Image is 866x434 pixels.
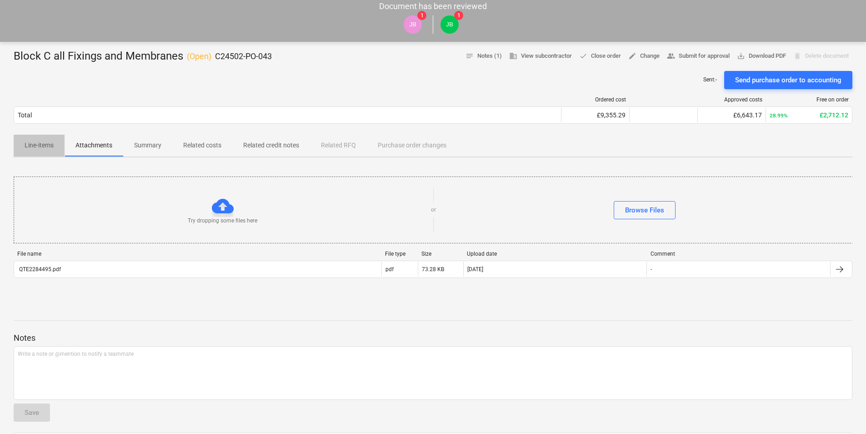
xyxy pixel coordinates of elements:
[379,1,487,12] p: Document has been reviewed
[409,21,416,28] span: JB
[18,111,32,119] div: Total
[466,52,474,60] span: notes
[183,141,221,150] p: Related costs
[385,266,394,273] div: pdf
[134,141,161,150] p: Summary
[18,266,61,273] div: QTE2284495.pdf
[701,111,762,119] div: £6,643.17
[735,74,841,86] div: Send purchase order to accounting
[651,266,652,273] div: -
[385,251,414,257] div: File type
[579,51,621,61] span: Close order
[770,96,849,103] div: Free on order
[625,204,664,216] div: Browse Files
[417,11,426,20] span: 1
[14,177,853,243] div: Try dropping some files hereorBrowse Files
[651,251,827,257] div: Comment
[25,141,54,150] p: Line-items
[431,206,436,214] p: or
[724,71,852,89] button: Send purchase order to accounting
[703,76,717,84] p: Sent : -
[733,49,790,63] button: Download PDF
[667,52,675,60] span: people_alt
[467,266,483,273] div: [DATE]
[770,112,788,119] small: 28.99%
[737,51,786,61] span: Download PDF
[565,96,626,103] div: Ordered cost
[663,49,733,63] button: Submit for approval
[454,11,463,20] span: 1
[446,21,453,28] span: JB
[576,49,625,63] button: Close order
[462,49,506,63] button: Notes (1)
[667,51,730,61] span: Submit for approval
[628,51,660,61] span: Change
[467,251,643,257] div: Upload date
[614,201,676,219] button: Browse Files
[75,141,112,150] p: Attachments
[441,15,459,34] div: JP Booree
[506,49,576,63] button: View subcontractor
[509,52,517,60] span: business
[243,141,299,150] p: Related credit notes
[770,111,848,119] div: £2,712.12
[466,51,502,61] span: Notes (1)
[422,266,444,273] div: 73.28 KB
[188,217,257,225] p: Try dropping some files here
[821,390,866,434] iframe: Chat Widget
[14,333,852,343] p: Notes
[509,51,572,61] span: View subcontractor
[701,96,762,103] div: Approved costs
[421,251,460,257] div: Size
[17,251,378,257] div: File name
[628,52,636,60] span: edit
[579,52,587,60] span: done
[404,15,422,34] div: JP Booree
[14,49,272,64] div: Block C all Fixings and Membranes
[737,52,745,60] span: save_alt
[187,51,211,62] p: ( Open )
[625,49,663,63] button: Change
[215,51,272,62] p: C24502-PO-043
[565,111,626,119] div: £9,355.29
